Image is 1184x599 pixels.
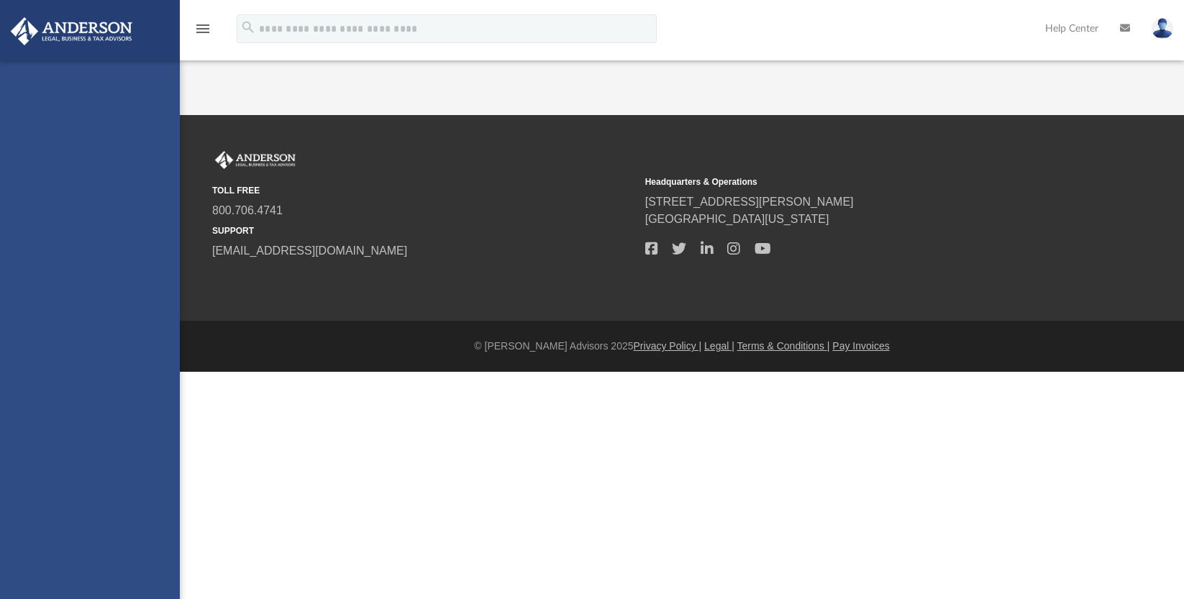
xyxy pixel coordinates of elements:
[212,184,635,197] small: TOLL FREE
[832,340,889,352] a: Pay Invoices
[194,27,211,37] a: menu
[645,196,854,208] a: [STREET_ADDRESS][PERSON_NAME]
[212,244,407,257] a: [EMAIL_ADDRESS][DOMAIN_NAME]
[634,340,702,352] a: Privacy Policy |
[1152,18,1173,39] img: User Pic
[212,204,283,216] a: 800.706.4741
[180,339,1184,354] div: © [PERSON_NAME] Advisors 2025
[645,213,829,225] a: [GEOGRAPHIC_DATA][US_STATE]
[212,151,299,170] img: Anderson Advisors Platinum Portal
[737,340,830,352] a: Terms & Conditions |
[645,175,1068,188] small: Headquarters & Operations
[240,19,256,35] i: search
[6,17,137,45] img: Anderson Advisors Platinum Portal
[704,340,734,352] a: Legal |
[212,224,635,237] small: SUPPORT
[194,20,211,37] i: menu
